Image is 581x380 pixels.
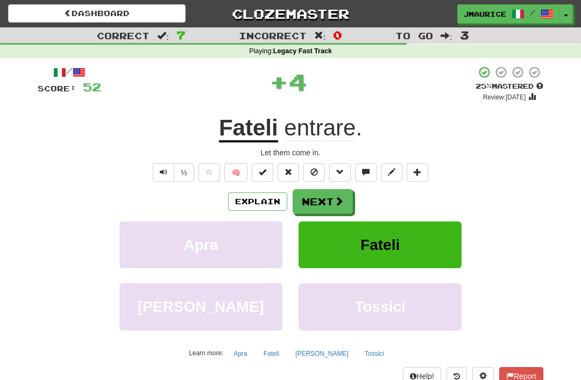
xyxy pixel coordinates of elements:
button: Discuss sentence (alt+u) [355,163,377,182]
a: Dashboard [8,4,186,23]
span: To go [395,30,433,41]
button: Play sentence audio (ctl+space) [153,163,174,182]
button: Tossici [299,283,462,330]
button: Edit sentence (alt+d) [381,163,402,182]
button: Set this sentence to 100% Mastered (alt+m) [252,163,273,182]
span: jmaurice [463,9,506,19]
button: Grammar (alt+g) [329,163,351,182]
span: 25 % [476,82,492,90]
span: Score: [38,84,76,93]
button: Explain [228,192,287,211]
button: 🧠 [224,163,247,182]
span: . [278,115,362,141]
span: + [270,66,288,98]
button: [PERSON_NAME] [119,283,282,330]
a: jmaurice / [457,4,559,24]
button: Favorite sentence (alt+f) [199,163,220,182]
div: Text-to-speech controls [151,163,194,182]
div: Let them come in. [38,147,543,158]
button: Next [293,189,353,214]
span: : [157,31,169,40]
span: Correct [97,30,150,41]
button: Fateli [299,221,462,268]
small: Learn more: [189,349,223,357]
span: [PERSON_NAME] [138,298,264,315]
span: 7 [176,28,186,41]
span: : [441,31,452,40]
strong: Legacy Fast Track [273,47,332,55]
div: / [38,66,101,79]
button: [PERSON_NAME] [289,346,355,362]
button: ½ [174,163,194,182]
button: Add to collection (alt+a) [407,163,428,182]
span: Fateli [360,236,400,253]
span: / [530,9,535,16]
a: Clozemaster [202,4,379,23]
span: : [314,31,326,40]
button: Fateli [258,346,285,362]
u: Fateli [219,115,278,142]
small: Review: [DATE] [483,94,526,101]
span: 52 [83,80,101,94]
span: Tossici [355,298,405,315]
span: 0 [333,28,342,41]
span: Incorrect [239,30,307,41]
div: Mastered [476,82,543,91]
span: 4 [288,68,307,95]
span: entrare [284,115,356,141]
button: Ignore sentence (alt+i) [303,163,325,182]
span: Apra [183,236,218,253]
button: Tossici [359,346,390,362]
button: Reset to 0% Mastered (alt+r) [278,163,299,182]
button: Apra [119,221,282,268]
button: Apra [228,346,253,362]
span: 3 [460,28,469,41]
